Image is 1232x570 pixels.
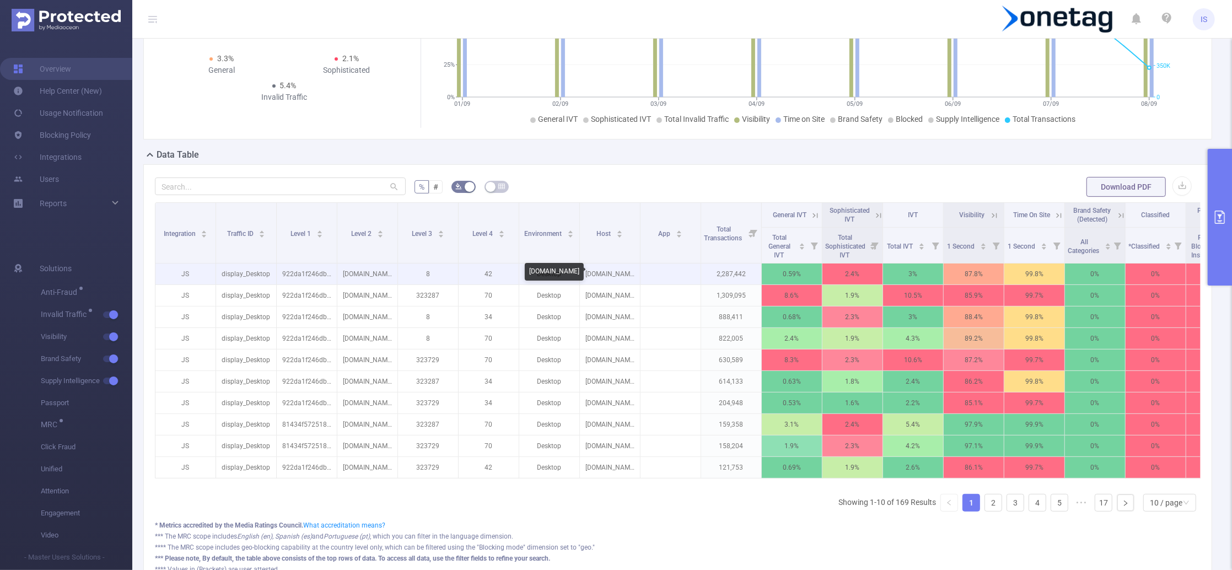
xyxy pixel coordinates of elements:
[985,494,1002,511] a: 2
[1117,494,1134,512] li: Next Page
[822,328,883,349] p: 1.9%
[883,392,943,413] p: 2.2%
[704,225,744,242] span: Total Transactions
[1013,115,1076,123] span: Total Transactions
[1126,349,1186,370] p: 0%
[1074,207,1111,223] span: Brand Safety (Detected)
[398,392,458,413] p: 323729
[944,392,1004,413] p: 85.1%
[337,264,397,284] p: [DOMAIN_NAME]
[701,285,761,306] p: 1,309,095
[1086,177,1166,197] button: Download PDF
[959,211,984,219] span: Visibility
[883,414,943,435] p: 5.4%
[459,349,519,370] p: 70
[280,81,297,90] span: 5.4%
[664,115,729,123] span: Total Invalid Traffic
[1049,228,1064,263] i: Filter menu
[41,370,132,392] span: Supply Intelligence
[519,414,579,435] p: Desktop
[1095,494,1112,512] li: 17
[762,371,822,392] p: 0.63%
[944,414,1004,435] p: 97.9%
[944,371,1004,392] p: 86.2%
[438,229,444,235] div: Sort
[13,58,71,80] a: Overview
[498,229,505,235] div: Sort
[398,435,458,456] p: 323729
[216,306,276,327] p: display_Desktop
[701,306,761,327] p: 888,411
[41,348,132,370] span: Brand Safety
[438,233,444,236] i: icon: caret-down
[342,54,359,63] span: 2.1%
[701,328,761,349] p: 822,005
[944,349,1004,370] p: 87.2%
[444,62,455,69] tspan: 25%
[216,435,276,456] p: display_Desktop
[676,233,682,236] i: icon: caret-down
[822,392,883,413] p: 1.6%
[1004,392,1064,413] p: 99.7%
[980,241,987,248] div: Sort
[1105,241,1111,248] div: Sort
[525,263,584,281] div: [DOMAIN_NAME]
[155,285,216,306] p: JS
[616,229,623,235] div: Sort
[1041,245,1047,249] i: icon: caret-down
[155,392,216,413] p: JS
[580,264,640,284] p: [DOMAIN_NAME]
[398,306,458,327] p: 8
[1004,285,1064,306] p: 99.7%
[580,306,640,327] p: [DOMAIN_NAME]
[519,285,579,306] p: Desktop
[433,182,438,191] span: #
[1004,349,1064,370] p: 99.7%
[822,264,883,284] p: 2.4%
[749,100,765,107] tspan: 04/09
[567,229,574,235] div: Sort
[377,233,383,236] i: icon: caret-down
[277,414,337,435] p: 81434f572518d00
[1126,414,1186,435] p: 0%
[519,371,579,392] p: Desktop
[538,115,578,123] span: General IVT
[398,328,458,349] p: 8
[155,349,216,370] p: JS
[1004,264,1064,284] p: 99.8%
[762,264,822,284] p: 0.59%
[277,285,337,306] p: 922da1f246dbc17
[597,230,613,238] span: Host
[1128,243,1161,250] span: *Classified
[41,480,132,502] span: Attention
[883,264,943,284] p: 3%
[1142,211,1170,219] span: Classified
[822,349,883,370] p: 2.3%
[1029,494,1046,512] li: 4
[216,414,276,435] p: display_Desktop
[222,92,347,103] div: Invalid Traffic
[651,100,667,107] tspan: 03/09
[1126,328,1186,349] p: 0%
[41,288,81,296] span: Anti-Fraud
[41,392,132,414] span: Passport
[155,435,216,456] p: JS
[377,229,383,232] i: icon: caret-up
[799,241,805,245] i: icon: caret-up
[277,435,337,456] p: 81434f572518d00
[746,203,761,263] i: Filter menu
[459,328,519,349] p: 70
[591,115,651,123] span: Sophisticated IVT
[216,349,276,370] p: display_Desktop
[337,392,397,413] p: [DOMAIN_NAME]
[762,392,822,413] p: 0.53%
[568,233,574,236] i: icon: caret-down
[762,328,822,349] p: 2.4%
[1004,414,1064,435] p: 99.9%
[1029,494,1046,511] a: 4
[944,285,1004,306] p: 85.9%
[883,371,943,392] p: 2.4%
[1065,371,1125,392] p: 0%
[822,285,883,306] p: 1.9%
[762,285,822,306] p: 8.6%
